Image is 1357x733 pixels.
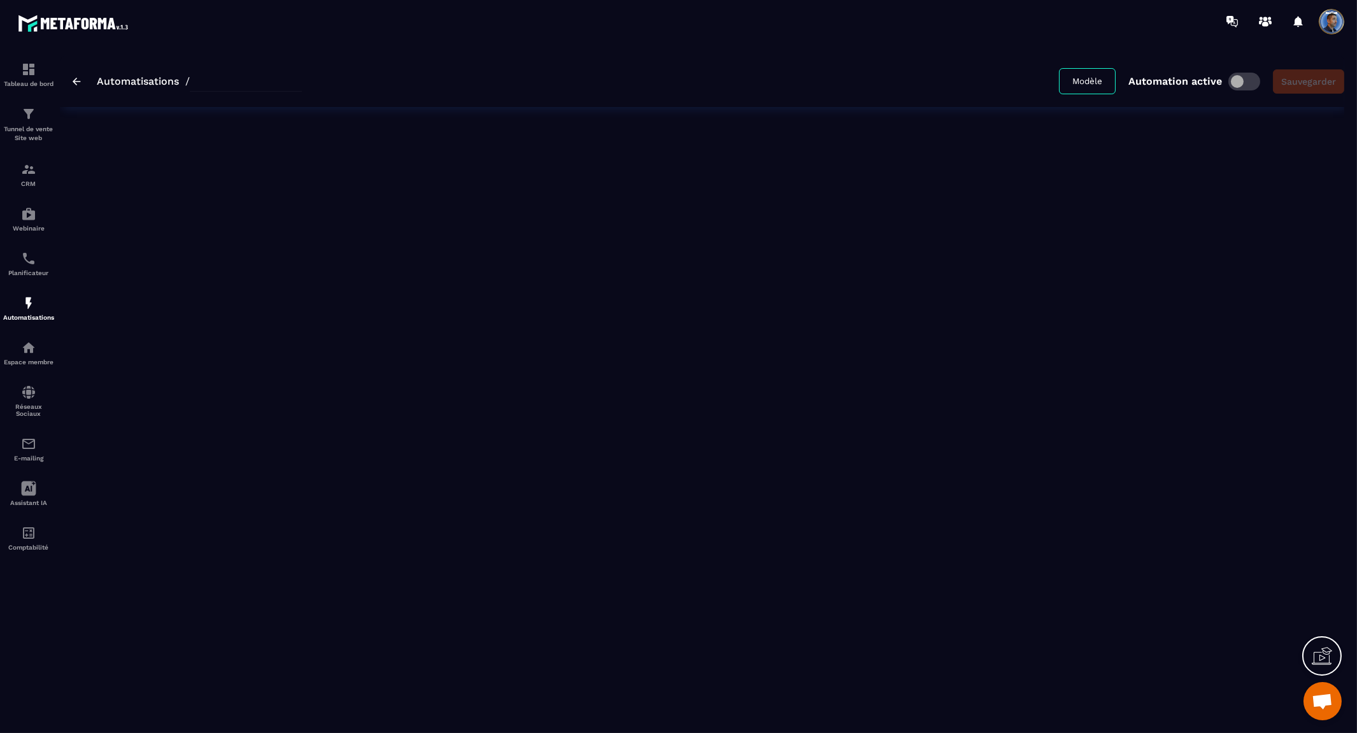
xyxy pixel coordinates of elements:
img: automations [21,206,36,222]
p: Espace membre [3,359,54,366]
img: logo [18,11,132,35]
a: formationformationCRM [3,152,54,197]
div: Ouvrir le chat [1304,682,1342,720]
img: formation [21,162,36,177]
a: formationformationTunnel de vente Site web [3,97,54,152]
img: scheduler [21,251,36,266]
p: Tableau de bord [3,80,54,87]
p: Webinaire [3,225,54,232]
img: automations [21,295,36,311]
button: Modèle [1059,68,1116,94]
img: automations [21,340,36,355]
p: Réseaux Sociaux [3,403,54,417]
a: Automatisations [97,75,179,87]
a: emailemailE-mailing [3,427,54,471]
p: CRM [3,180,54,187]
a: automationsautomationsAutomatisations [3,286,54,331]
a: Assistant IA [3,471,54,516]
p: Automation active [1128,75,1222,87]
p: E-mailing [3,455,54,462]
img: formation [21,62,36,77]
img: social-network [21,385,36,400]
img: email [21,436,36,452]
img: formation [21,106,36,122]
a: social-networksocial-networkRéseaux Sociaux [3,375,54,427]
a: schedulerschedulerPlanificateur [3,241,54,286]
a: automationsautomationsWebinaire [3,197,54,241]
p: Planificateur [3,269,54,276]
img: accountant [21,525,36,541]
a: accountantaccountantComptabilité [3,516,54,560]
p: Comptabilité [3,544,54,551]
p: Assistant IA [3,499,54,506]
p: Tunnel de vente Site web [3,125,54,143]
p: Automatisations [3,314,54,321]
a: automationsautomationsEspace membre [3,331,54,375]
span: / [185,75,190,87]
img: arrow [73,78,81,85]
a: formationformationTableau de bord [3,52,54,97]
